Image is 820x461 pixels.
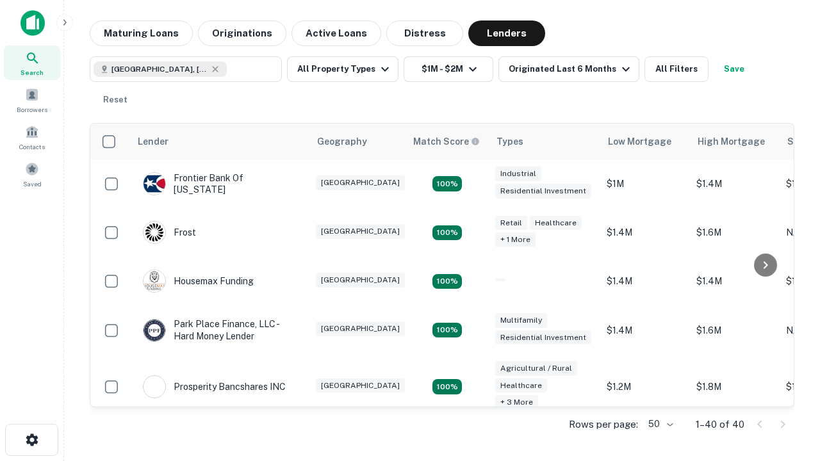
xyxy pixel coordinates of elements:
[495,361,577,376] div: Agricultural / Rural
[143,221,196,244] div: Frost
[498,56,639,82] button: Originated Last 6 Months
[495,166,541,181] div: Industrial
[690,159,780,208] td: $1.4M
[569,417,638,432] p: Rows per page:
[316,273,405,287] div: [GEOGRAPHIC_DATA]
[291,20,381,46] button: Active Loans
[495,378,547,393] div: Healthcare
[143,319,165,341] img: picture
[4,120,60,154] a: Contacts
[406,124,489,159] th: Capitalize uses an advanced AI algorithm to match your search with the best lender. The match sco...
[143,270,254,293] div: Housemax Funding
[17,104,47,115] span: Borrowers
[432,379,462,394] div: Matching Properties: 7, hasApolloMatch: undefined
[495,330,591,345] div: Residential Investment
[690,305,780,354] td: $1.6M
[386,20,463,46] button: Distress
[643,415,675,433] div: 50
[316,378,405,393] div: [GEOGRAPHIC_DATA]
[489,124,600,159] th: Types
[198,20,286,46] button: Originations
[316,175,405,190] div: [GEOGRAPHIC_DATA]
[600,159,690,208] td: $1M
[600,355,690,419] td: $1.2M
[4,45,60,80] a: Search
[432,225,462,241] div: Matching Properties: 4, hasApolloMatch: undefined
[316,224,405,239] div: [GEOGRAPHIC_DATA]
[495,232,536,247] div: + 1 more
[714,56,755,82] button: Save your search to get updates of matches that match your search criteria.
[143,270,165,292] img: picture
[600,305,690,354] td: $1.4M
[644,56,709,82] button: All Filters
[143,172,297,195] div: Frontier Bank Of [US_STATE]
[309,124,406,159] th: Geography
[413,134,480,149] div: Capitalize uses an advanced AI algorithm to match your search with the best lender. The match sco...
[495,313,547,328] div: Multifamily
[95,87,136,113] button: Reset
[143,376,165,398] img: picture
[509,61,634,77] div: Originated Last 6 Months
[432,176,462,191] div: Matching Properties: 4, hasApolloMatch: undefined
[496,134,523,149] div: Types
[20,67,44,77] span: Search
[690,355,780,419] td: $1.8M
[138,134,168,149] div: Lender
[600,257,690,305] td: $1.4M
[4,83,60,117] a: Borrowers
[111,63,208,75] span: [GEOGRAPHIC_DATA], [GEOGRAPHIC_DATA], [GEOGRAPHIC_DATA]
[432,323,462,338] div: Matching Properties: 4, hasApolloMatch: undefined
[20,10,45,36] img: capitalize-icon.png
[600,208,690,257] td: $1.4M
[287,56,398,82] button: All Property Types
[143,222,165,243] img: picture
[143,173,165,195] img: picture
[530,216,582,230] div: Healthcare
[696,417,744,432] p: 1–40 of 40
[756,359,820,420] iframe: Chat Widget
[432,274,462,289] div: Matching Properties: 4, hasApolloMatch: undefined
[317,134,367,149] div: Geography
[495,184,591,198] div: Residential Investment
[130,124,309,159] th: Lender
[143,318,297,341] div: Park Place Finance, LLC - Hard Money Lender
[600,124,690,159] th: Low Mortgage
[19,142,45,152] span: Contacts
[468,20,545,46] button: Lenders
[413,134,477,149] h6: Match Score
[495,216,527,230] div: Retail
[404,56,493,82] button: $1M - $2M
[23,179,42,189] span: Saved
[608,134,671,149] div: Low Mortgage
[316,321,405,336] div: [GEOGRAPHIC_DATA]
[690,257,780,305] td: $1.4M
[4,157,60,191] a: Saved
[690,208,780,257] td: $1.6M
[698,134,765,149] div: High Mortgage
[690,124,780,159] th: High Mortgage
[495,395,538,410] div: + 3 more
[143,375,286,398] div: Prosperity Bancshares INC
[90,20,193,46] button: Maturing Loans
